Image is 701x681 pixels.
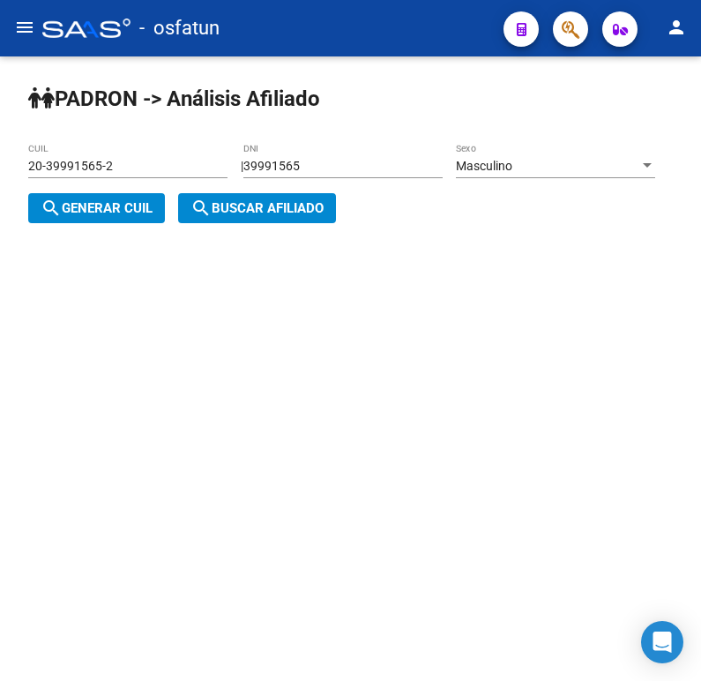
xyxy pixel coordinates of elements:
[28,159,668,216] div: |
[641,621,683,663] div: Open Intercom Messenger
[456,159,512,173] span: Masculino
[28,86,320,111] strong: PADRON -> Análisis Afiliado
[190,198,212,219] mat-icon: search
[28,193,165,223] button: Generar CUIL
[14,17,35,38] mat-icon: menu
[139,9,220,48] span: - osfatun
[178,193,336,223] button: Buscar afiliado
[190,200,324,216] span: Buscar afiliado
[41,200,153,216] span: Generar CUIL
[41,198,62,219] mat-icon: search
[666,17,687,38] mat-icon: person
